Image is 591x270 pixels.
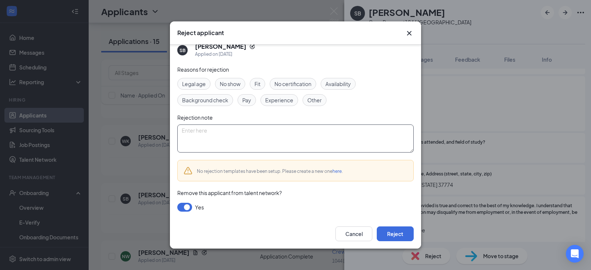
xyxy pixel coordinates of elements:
[182,96,228,104] span: Background check
[220,80,240,88] span: No show
[265,96,293,104] span: Experience
[182,80,206,88] span: Legal age
[184,166,192,175] svg: Warning
[254,80,260,88] span: Fit
[195,203,204,212] span: Yes
[195,42,246,51] h5: [PERSON_NAME]
[335,226,372,241] button: Cancel
[177,66,229,73] span: Reasons for rejection
[566,245,584,263] div: Open Intercom Messenger
[195,51,255,58] div: Applied on [DATE]
[242,96,251,104] span: Pay
[405,29,414,38] svg: Cross
[180,47,185,54] div: SB
[332,168,342,174] a: here
[405,29,414,38] button: Close
[274,80,311,88] span: No certification
[325,80,351,88] span: Availability
[177,189,282,196] span: Remove this applicant from talent network?
[177,29,224,37] h3: Reject applicant
[249,44,255,49] svg: Reapply
[307,96,322,104] span: Other
[197,168,343,174] span: No rejection templates have been setup. Please create a new one .
[177,114,213,121] span: Rejection note
[377,226,414,241] button: Reject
